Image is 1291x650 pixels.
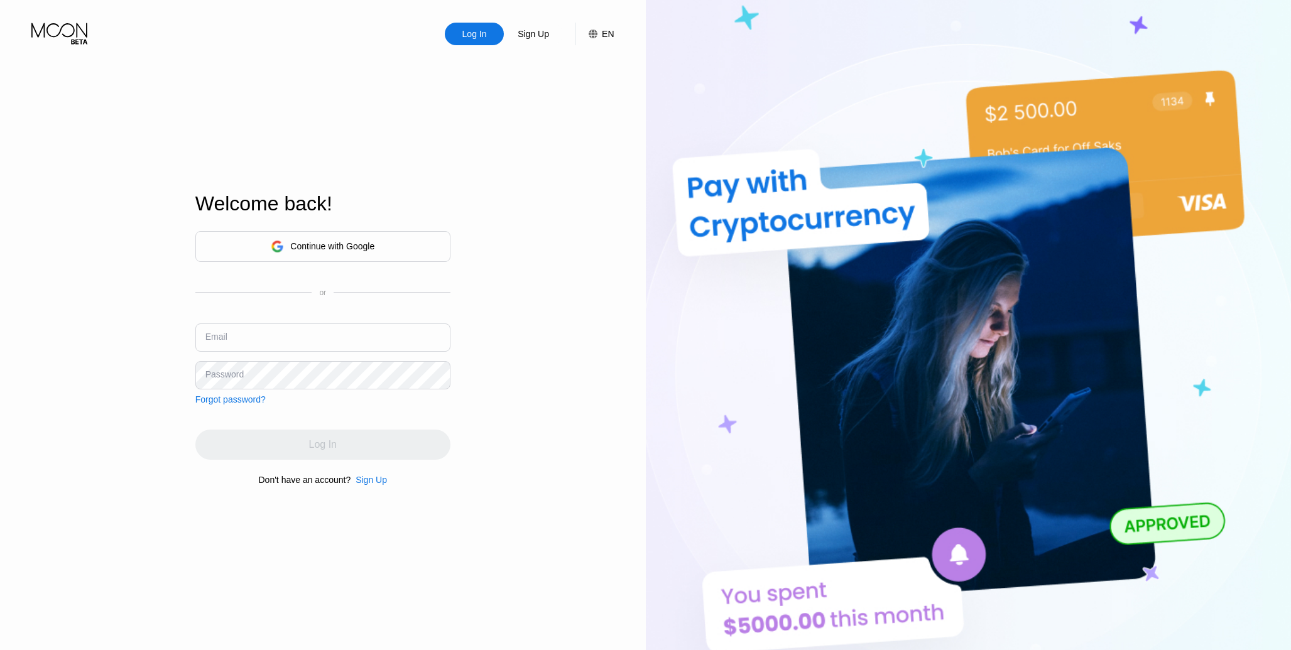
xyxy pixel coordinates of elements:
div: Don't have an account? [259,475,351,485]
div: Forgot password? [195,394,266,404]
div: EN [602,29,614,39]
div: or [319,288,326,297]
div: Continue with Google [195,231,450,262]
div: Welcome back! [195,192,450,215]
div: Sign Up [516,28,550,40]
div: Sign Up [356,475,387,485]
div: Log In [461,28,488,40]
div: Email [205,332,227,342]
div: Sign Up [351,475,387,485]
div: Log In [445,23,504,45]
div: Continue with Google [290,241,374,251]
div: Sign Up [504,23,563,45]
div: EN [575,23,614,45]
div: Password [205,369,244,379]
